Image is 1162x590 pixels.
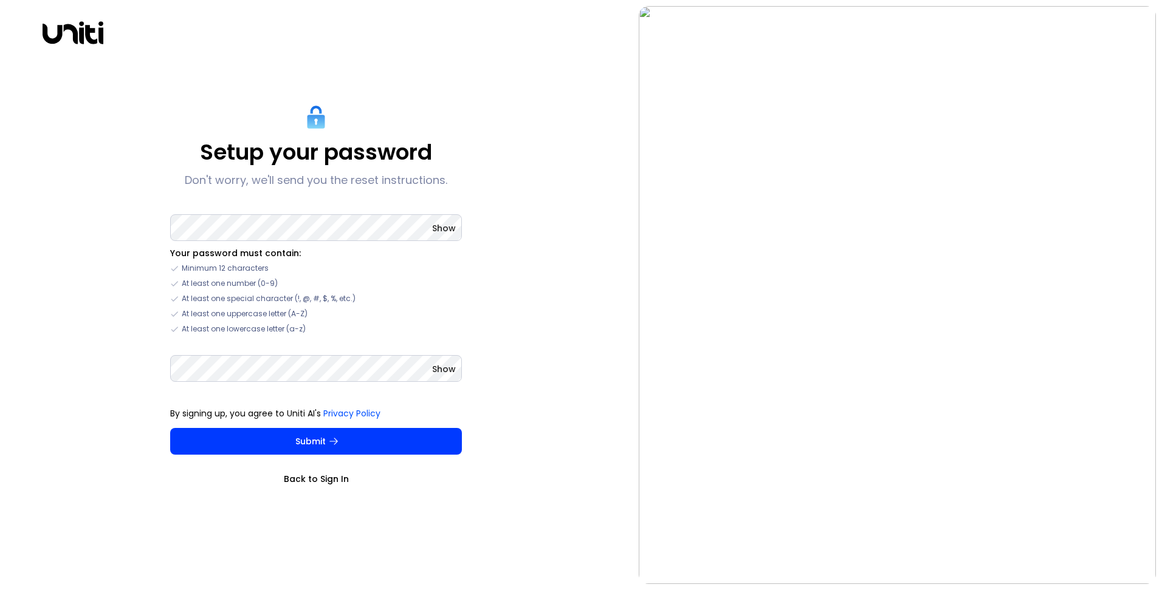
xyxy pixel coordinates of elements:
p: Don't worry, we'll send you the reset instructions. [185,173,447,188]
p: Setup your password [200,139,432,166]
span: Minimum 12 characters [182,263,269,274]
a: Privacy Policy [323,407,380,419]
a: Back to Sign In [170,473,462,485]
span: At least one special character (!, @, #, $, %, etc.) [182,293,356,304]
button: Show [432,363,456,375]
li: Your password must contain: [170,247,462,259]
button: Submit [170,428,462,455]
img: auth-hero.png [639,6,1156,584]
button: Show [432,222,456,234]
span: At least one lowercase letter (a-z) [182,324,306,334]
p: By signing up, you agree to Uniti AI's [170,407,462,419]
span: At least one number (0-9) [182,278,278,289]
span: At least one uppercase letter (A-Z) [182,308,308,319]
